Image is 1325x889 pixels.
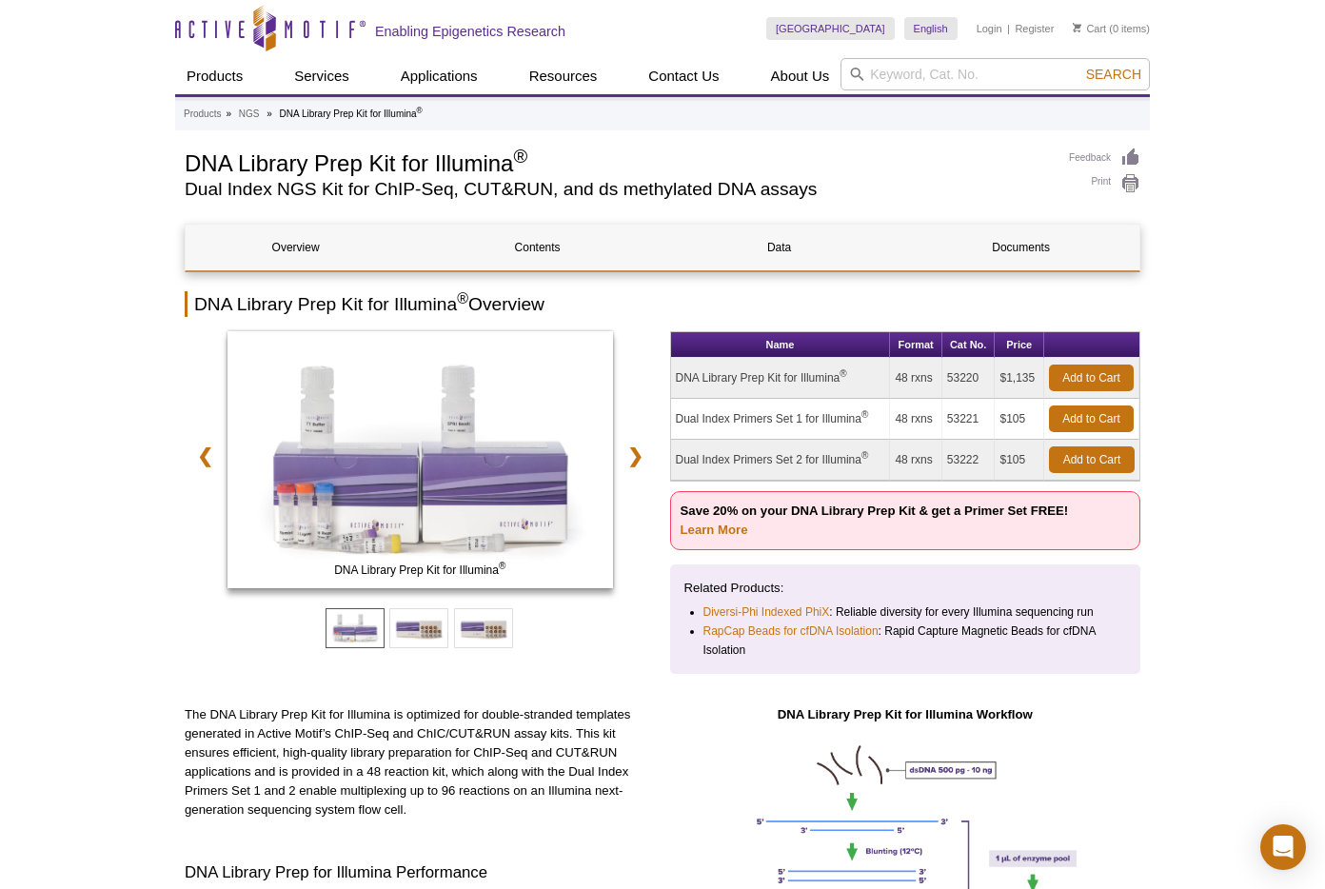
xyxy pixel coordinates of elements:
[1049,446,1135,473] a: Add to Cart
[890,358,941,399] td: 48 rxns
[1073,22,1106,35] a: Cart
[911,225,1131,270] a: Documents
[890,440,941,481] td: 48 rxns
[280,109,423,119] li: DNA Library Prep Kit for Illumina
[681,523,748,537] a: Learn More
[1086,67,1141,82] span: Search
[1073,23,1081,32] img: Your Cart
[703,603,830,622] a: Diversi-Phi Indexed PhiX
[703,622,879,641] a: RapCap Beads for cfDNA Isolation
[637,58,730,94] a: Contact Us
[231,561,608,580] span: DNA Library Prep Kit for Illumina
[684,579,1127,598] p: Related Products:
[778,707,1033,721] strong: DNA Library Prep Kit for Illumina Workflow
[904,17,958,40] a: English
[185,291,1140,317] h2: DNA Library Prep Kit for Illumina Overview
[267,109,272,119] li: »
[185,861,656,884] h3: DNA Library Prep for Illumina Performance
[417,106,423,115] sup: ®
[1007,17,1010,40] li: |
[890,399,941,440] td: 48 rxns
[227,331,613,588] img: DNA Library Prep Kit for Illumina
[185,705,656,820] p: The DNA Library Prep Kit for Illumina is optimized for double-stranded templates generated in Act...
[227,331,613,594] a: DNA Library Prep Kit for Illumina
[703,603,1110,622] li: : Reliable diversity for every Illumina sequencing run
[995,358,1044,399] td: $1,135
[375,23,565,40] h2: Enabling Epigenetics Research
[457,290,468,306] sup: ®
[942,399,996,440] td: 53221
[703,622,1110,660] li: : Rapid Capture Magnetic Beads for cfDNA Isolation
[671,440,891,481] td: Dual Index Primers Set 2 for Illumina
[175,58,254,94] a: Products
[671,358,891,399] td: DNA Library Prep Kit for Illumina
[942,358,996,399] td: 53220
[185,148,1050,176] h1: DNA Library Prep Kit for Illumina
[942,332,996,358] th: Cat No.
[185,434,226,478] a: ❮
[977,22,1002,35] a: Login
[890,332,941,358] th: Format
[995,399,1044,440] td: $105
[671,399,891,440] td: Dual Index Primers Set 1 for Illumina
[186,225,405,270] a: Overview
[840,58,1150,90] input: Keyword, Cat. No.
[861,450,868,461] sup: ®
[283,58,361,94] a: Services
[185,181,1050,198] h2: Dual Index NGS Kit for ChIP-Seq, CUT&RUN, and ds methylated DNA assays
[671,332,891,358] th: Name
[1015,22,1054,35] a: Register
[427,225,647,270] a: Contents
[760,58,841,94] a: About Us
[861,409,868,420] sup: ®
[513,146,527,167] sup: ®
[1073,17,1150,40] li: (0 items)
[499,561,505,571] sup: ®
[1260,824,1306,870] div: Open Intercom Messenger
[766,17,895,40] a: [GEOGRAPHIC_DATA]
[518,58,609,94] a: Resources
[1049,365,1134,391] a: Add to Cart
[942,440,996,481] td: 53222
[995,440,1044,481] td: $105
[184,106,221,123] a: Products
[1069,148,1140,168] a: Feedback
[239,106,260,123] a: NGS
[615,434,656,478] a: ❯
[995,332,1044,358] th: Price
[1069,173,1140,194] a: Print
[389,58,489,94] a: Applications
[226,109,231,119] li: »
[1080,66,1147,83] button: Search
[1049,405,1134,432] a: Add to Cart
[681,504,1069,537] strong: Save 20% on your DNA Library Prep Kit & get a Primer Set FREE!
[840,368,846,379] sup: ®
[669,225,889,270] a: Data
